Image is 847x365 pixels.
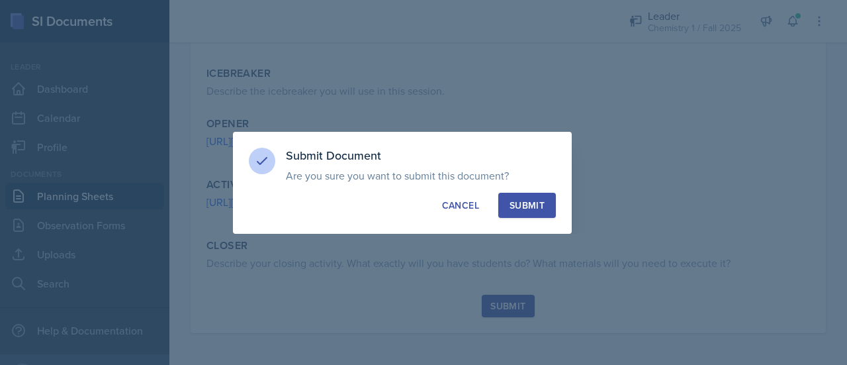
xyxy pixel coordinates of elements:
div: Cancel [442,199,479,212]
div: Submit [510,199,545,212]
p: Are you sure you want to submit this document? [286,169,556,182]
button: Submit [498,193,556,218]
button: Cancel [431,193,490,218]
h3: Submit Document [286,148,556,164]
